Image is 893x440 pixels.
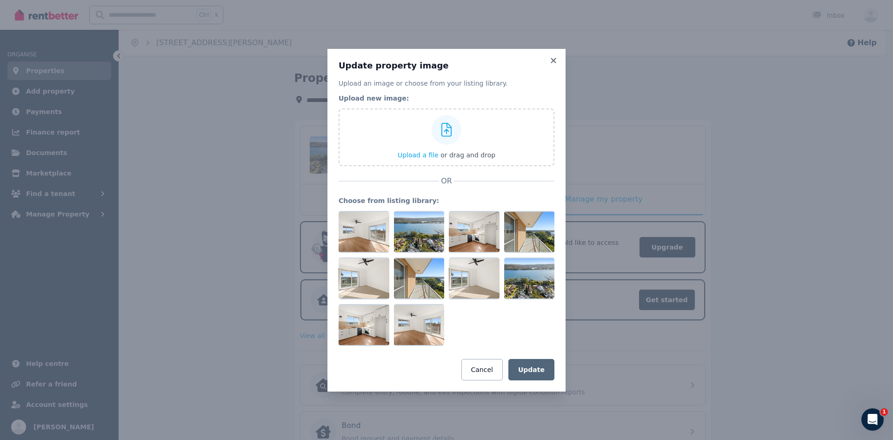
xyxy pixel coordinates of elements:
[339,196,554,205] legend: Choose from listing library:
[398,151,439,159] span: Upload a file
[339,94,554,103] legend: Upload new image:
[861,408,884,431] iframe: Intercom live chat
[339,60,554,71] h3: Update property image
[339,79,554,88] p: Upload an image or choose from your listing library.
[398,150,495,160] button: Upload a file or drag and drop
[461,359,503,380] button: Cancel
[440,151,495,159] span: or drag and drop
[880,408,888,416] span: 1
[508,359,554,380] button: Update
[439,176,454,187] span: OR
